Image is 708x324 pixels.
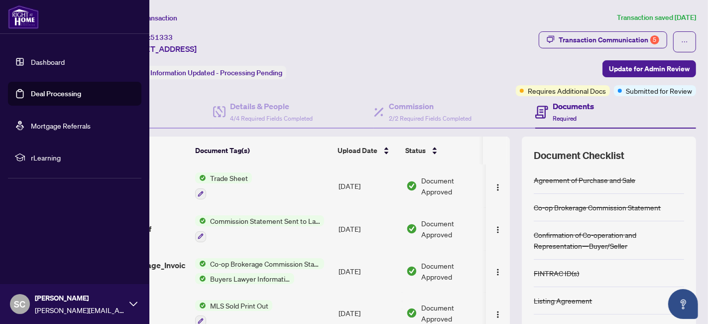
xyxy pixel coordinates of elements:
a: Deal Processing [31,89,81,98]
td: [DATE] [335,207,402,250]
img: Status Icon [195,215,206,226]
img: Logo [494,268,502,276]
img: Document Status [406,180,417,191]
img: Status Icon [195,300,206,311]
img: Status Icon [195,273,206,284]
button: Open asap [668,289,698,319]
span: 2/2 Required Fields Completed [389,115,472,122]
span: MLS Sold Print Out [206,300,272,311]
span: [PERSON_NAME][EMAIL_ADDRESS][DOMAIN_NAME] [35,305,124,316]
h4: Details & People [231,100,313,112]
img: Logo [494,226,502,234]
img: Status Icon [195,172,206,183]
img: Document Status [406,223,417,234]
div: Transaction Communication [559,32,659,48]
span: Requires Additional Docs [528,85,606,96]
img: Logo [494,183,502,191]
span: [PERSON_NAME] [35,293,124,304]
span: Document Approved [421,218,483,240]
span: Document Approved [421,260,483,282]
img: logo [8,5,39,29]
button: Transaction Communication5 [539,31,667,48]
span: ellipsis [681,38,688,45]
div: Confirmation of Co-operation and Representation—Buyer/Seller [534,229,684,251]
div: Co-op Brokerage Commission Statement [534,202,661,213]
article: Transaction saved [DATE] [617,12,696,23]
div: Listing Agreement [534,295,592,306]
span: Document Approved [421,302,483,324]
img: Logo [494,311,502,319]
span: 51333 [150,33,173,42]
span: Information Updated - Processing Pending [150,68,282,77]
img: Document Status [406,266,417,277]
span: Update for Admin Review [609,61,690,77]
button: Logo [490,263,506,279]
span: Buyers Lawyer Information [206,273,294,284]
span: View Transaction [124,13,177,22]
span: Commission Statement Sent to Lawyer [206,215,324,226]
th: Upload Date [334,137,401,164]
img: Status Icon [195,258,206,269]
span: Upload Date [338,145,377,156]
button: Logo [490,221,506,237]
button: Status IconCo-op Brokerage Commission StatementStatus IconBuyers Lawyer Information [195,258,324,284]
span: [STREET_ADDRESS] [123,43,197,55]
span: Required [553,115,577,122]
div: Agreement of Purchase and Sale [534,174,635,185]
h4: Commission [389,100,472,112]
span: SC [14,297,26,311]
button: Logo [490,305,506,321]
button: Logo [490,178,506,194]
button: Status IconTrade Sheet [195,172,252,199]
span: Submitted for Review [626,85,692,96]
span: Status [405,145,426,156]
button: Update for Admin Review [602,60,696,77]
div: FINTRAC ID(s) [534,268,579,279]
span: Document Approved [421,175,483,197]
h4: Documents [553,100,594,112]
th: Status [401,137,486,164]
td: [DATE] [335,164,402,207]
span: rLearning [31,152,134,163]
img: Document Status [406,308,417,319]
div: Status: [123,66,286,79]
span: Trade Sheet [206,172,252,183]
th: Document Tag(s) [191,137,334,164]
div: 5 [650,35,659,44]
a: Dashboard [31,57,65,66]
span: Co-op Brokerage Commission Statement [206,258,324,269]
button: Status IconCommission Statement Sent to Lawyer [195,215,324,242]
a: Mortgage Referrals [31,121,91,130]
span: 4/4 Required Fields Completed [231,115,313,122]
span: Document Checklist [534,149,624,162]
td: [DATE] [335,250,402,292]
